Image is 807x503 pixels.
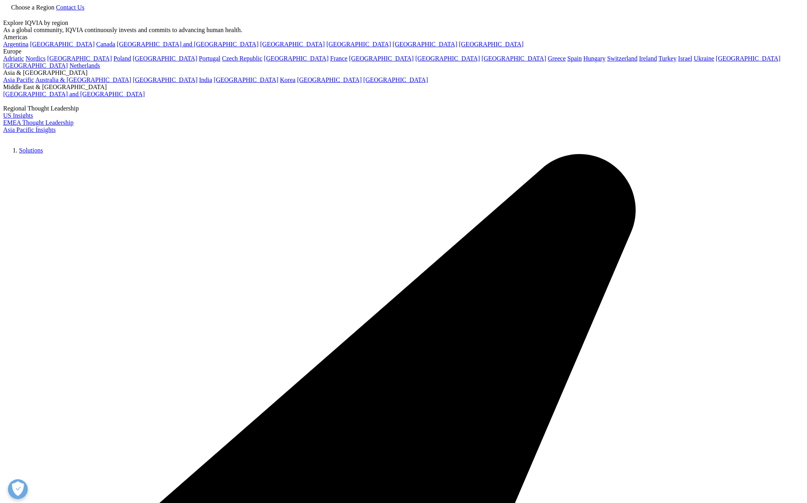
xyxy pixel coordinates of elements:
[280,76,295,83] a: Korea
[326,41,391,48] a: [GEOGRAPHIC_DATA]
[133,76,197,83] a: [GEOGRAPHIC_DATA]
[3,84,804,91] div: Middle East & [GEOGRAPHIC_DATA]
[47,55,112,62] a: [GEOGRAPHIC_DATA]
[30,41,95,48] a: [GEOGRAPHIC_DATA]
[35,76,131,83] a: Australia & [GEOGRAPHIC_DATA]
[658,55,677,62] a: Turkey
[3,105,804,112] div: Regional Thought Leadership
[8,479,28,499] button: Open Preferences
[678,55,692,62] a: Israel
[694,55,714,62] a: Ukraine
[3,27,804,34] div: As a global community, IQVIA continuously invests and commits to advancing human health.
[393,41,457,48] a: [GEOGRAPHIC_DATA]
[583,55,606,62] a: Hungary
[25,55,46,62] a: Nordics
[214,76,278,83] a: [GEOGRAPHIC_DATA]
[459,41,524,48] a: [GEOGRAPHIC_DATA]
[113,55,131,62] a: Poland
[133,55,197,62] a: [GEOGRAPHIC_DATA]
[264,55,329,62] a: [GEOGRAPHIC_DATA]
[3,76,34,83] a: Asia Pacific
[607,55,637,62] a: Switzerland
[3,62,68,69] a: [GEOGRAPHIC_DATA]
[3,112,33,119] a: US Insights
[117,41,258,48] a: [GEOGRAPHIC_DATA] and [GEOGRAPHIC_DATA]
[69,62,100,69] a: Netherlands
[482,55,546,62] a: [GEOGRAPHIC_DATA]
[415,55,480,62] a: [GEOGRAPHIC_DATA]
[716,55,780,62] a: [GEOGRAPHIC_DATA]
[3,55,24,62] a: Adriatic
[3,69,804,76] div: Asia & [GEOGRAPHIC_DATA]
[96,41,115,48] a: Canada
[260,41,325,48] a: [GEOGRAPHIC_DATA]
[19,147,43,154] a: Solutions
[567,55,581,62] a: Spain
[199,55,220,62] a: Portugal
[363,76,428,83] a: [GEOGRAPHIC_DATA]
[548,55,566,62] a: Greece
[199,76,212,83] a: India
[222,55,262,62] a: Czech Republic
[297,76,361,83] a: [GEOGRAPHIC_DATA]
[349,55,414,62] a: [GEOGRAPHIC_DATA]
[3,119,73,126] a: EMEA Thought Leadership
[56,4,84,11] a: Contact Us
[3,34,804,41] div: Americas
[3,41,29,48] a: Argentina
[639,55,657,62] a: Ireland
[3,19,804,27] div: Explore IQVIA by region
[11,4,54,11] span: Choose a Region
[330,55,348,62] a: France
[3,91,145,97] a: [GEOGRAPHIC_DATA] and [GEOGRAPHIC_DATA]
[3,126,55,133] a: Asia Pacific Insights
[3,48,804,55] div: Europe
